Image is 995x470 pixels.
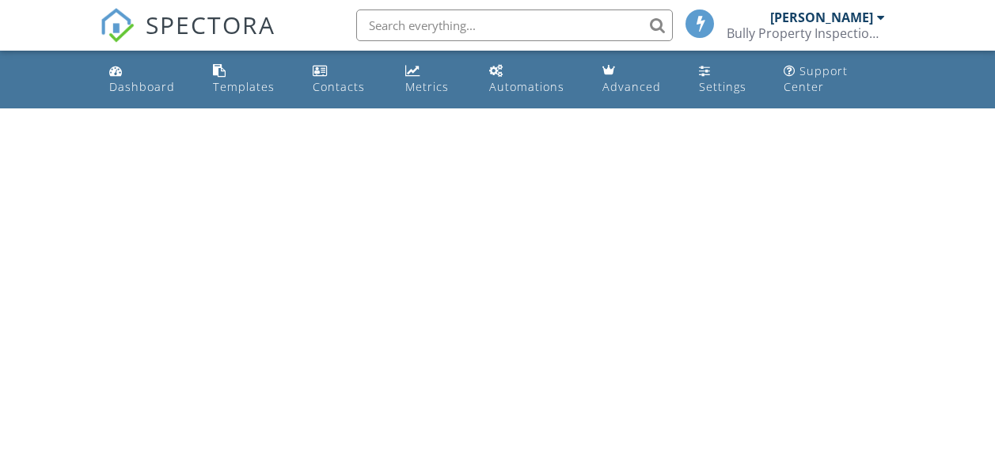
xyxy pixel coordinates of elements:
[699,79,746,94] div: Settings
[109,79,175,94] div: Dashboard
[146,8,275,41] span: SPECTORA
[693,57,765,102] a: Settings
[213,79,275,94] div: Templates
[207,57,294,102] a: Templates
[727,25,885,41] div: Bully Property Inspections LLC
[100,21,275,55] a: SPECTORA
[356,9,673,41] input: Search everything...
[784,63,848,94] div: Support Center
[103,57,194,102] a: Dashboard
[399,57,470,102] a: Metrics
[313,79,365,94] div: Contacts
[777,57,892,102] a: Support Center
[405,79,449,94] div: Metrics
[596,57,679,102] a: Advanced
[306,57,386,102] a: Contacts
[602,79,661,94] div: Advanced
[100,8,135,43] img: The Best Home Inspection Software - Spectora
[489,79,564,94] div: Automations
[483,57,583,102] a: Automations (Basic)
[770,9,873,25] div: [PERSON_NAME]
